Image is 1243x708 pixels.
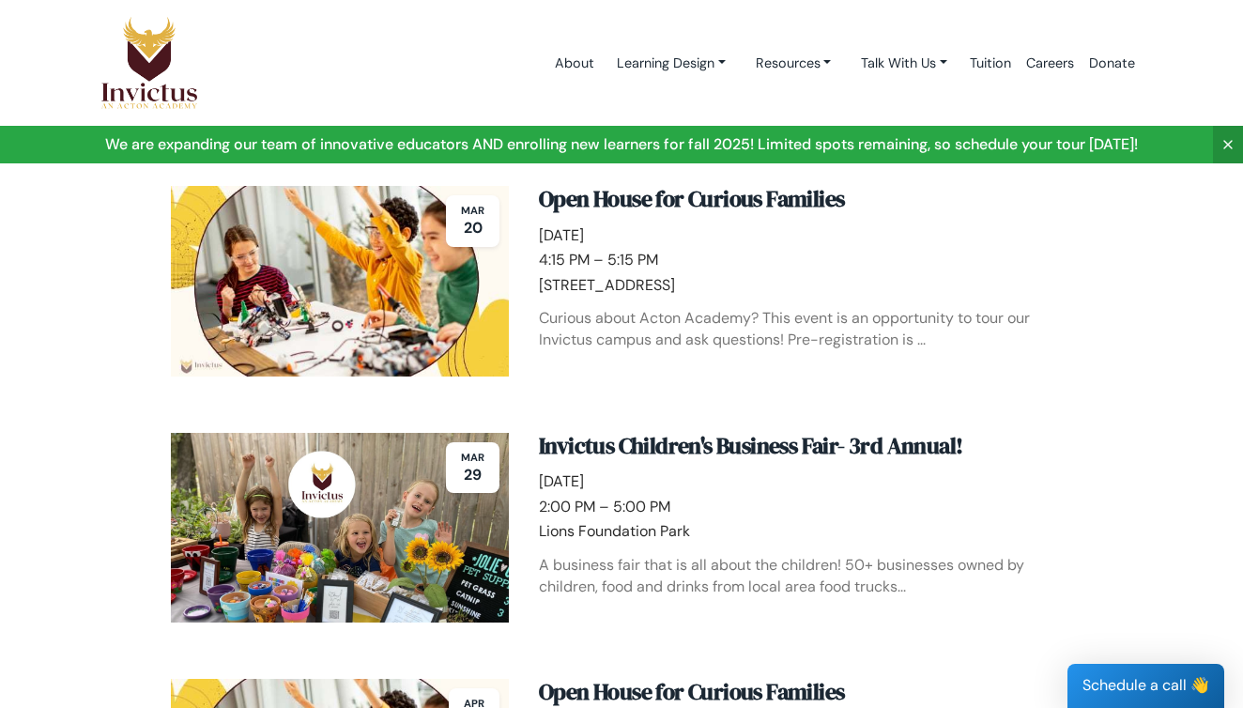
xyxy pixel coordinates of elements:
[1082,23,1143,103] a: Donate
[602,46,741,81] a: Learning Design
[547,23,602,103] a: About
[1019,23,1082,103] a: Careers
[846,46,962,81] a: Talk With Us
[741,46,847,81] a: Resources
[100,16,198,110] img: Logo
[1067,664,1224,708] div: Schedule a call 👋
[962,23,1019,103] a: Tuition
